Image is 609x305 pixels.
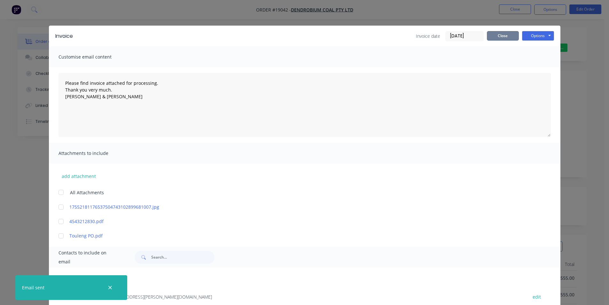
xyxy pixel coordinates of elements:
span: - [EMAIL_ADDRESS][PERSON_NAME][DOMAIN_NAME] [105,294,212,300]
a: 4543212830.pdf [69,218,521,225]
span: Invoice date [416,33,440,39]
div: Email sent [22,284,44,291]
button: edit [529,293,545,301]
input: Search... [151,251,215,264]
button: add attachment [59,171,99,181]
textarea: Please find invoice attached for processing. Thank you very much. [PERSON_NAME] & [PERSON_NAME] [59,73,551,137]
button: Close [487,31,519,41]
span: Contacts to include on email [59,248,119,266]
span: Customise email content [59,52,129,61]
button: Options [522,31,554,41]
div: Invoice [55,32,73,40]
a: 17552181176537504743102899681007.jpg [69,204,521,210]
a: Touleng PO.pdf [69,232,521,239]
span: All Attachments [70,189,104,196]
span: Attachments to include [59,149,129,158]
